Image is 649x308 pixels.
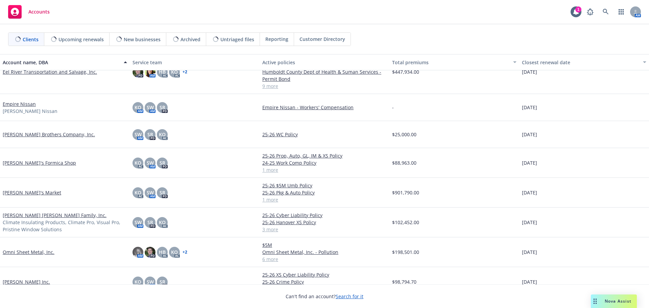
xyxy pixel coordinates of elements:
[262,131,387,138] a: 25-26 WC Policy
[522,189,537,196] span: [DATE]
[147,131,153,138] span: SR
[392,59,509,66] div: Total premiums
[159,68,166,75] span: HB
[262,226,387,233] a: 3 more
[160,189,165,196] span: SR
[522,104,537,111] span: [DATE]
[262,212,387,219] a: 25-26 Cyber Liability Policy
[392,278,416,285] span: $98,794.70
[145,67,155,77] img: photo
[3,278,50,285] a: [PERSON_NAME] Inc.
[58,36,104,43] span: Upcoming renewals
[5,2,52,21] a: Accounts
[389,54,519,70] button: Total premiums
[299,35,345,43] span: Customer Directory
[171,68,178,75] span: KO
[522,68,537,75] span: [DATE]
[160,159,165,166] span: SR
[262,248,387,256] a: Omni Sheet Metal, Inc. - Pollution
[262,82,387,90] a: 9 more
[392,159,416,166] span: $88,963.00
[220,36,254,43] span: Untriaged files
[615,5,628,19] a: Switch app
[3,248,54,256] a: Omni Sheet Metal, Inc.
[130,54,260,70] button: Service team
[519,54,649,70] button: Closest renewal date
[159,131,166,138] span: KO
[23,36,39,43] span: Clients
[262,166,387,173] a: 1 more
[522,248,537,256] span: [DATE]
[28,9,50,15] span: Accounts
[3,159,76,166] a: [PERSON_NAME]'s Formica Shop
[262,219,387,226] a: 25-26 Hanover XS Policy
[262,278,387,285] a: 25-26 Crime Policy
[522,131,537,138] span: [DATE]
[183,250,187,254] a: + 2
[147,219,153,226] span: SR
[392,104,394,111] span: -
[392,189,419,196] span: $901,790.00
[522,159,537,166] span: [DATE]
[3,68,97,75] a: Eel River Transportation and Salvage, Inc.
[135,219,142,226] span: SW
[262,182,387,189] a: 25-26 $5M Umb Policy
[147,104,154,111] span: SW
[262,152,387,159] a: 25-26 Prop, Auto, GL, IM & XS Policy
[265,35,288,43] span: Reporting
[3,59,120,66] div: Account name, DBA
[262,256,387,263] a: 6 more
[392,248,419,256] span: $198,501.00
[145,247,155,258] img: photo
[522,219,537,226] span: [DATE]
[522,278,537,285] span: [DATE]
[183,70,187,74] a: + 2
[262,159,387,166] a: 24-25 Work Comp Policy
[160,278,165,285] span: SR
[575,6,581,13] div: 1
[262,68,387,82] a: Humboldt County Dept of Health & Suman Services - Permit Bond
[3,212,106,219] a: [PERSON_NAME] [PERSON_NAME] Family, Inc.
[3,131,95,138] a: [PERSON_NAME] Brothers Company, Inc.
[262,241,387,248] a: $5M
[262,271,387,278] a: 25-26 XS Cyber Liability Policy
[3,108,57,115] span: [PERSON_NAME] Nissan
[262,104,387,111] a: Empire Nissan - Workers' Compensation
[3,219,127,233] span: Climate Insulating Products, Climate Pro, Visual Pro, Pristine Window Solutions
[262,196,387,203] a: 1 more
[135,189,141,196] span: KO
[147,189,154,196] span: SW
[599,5,612,19] a: Search
[135,131,142,138] span: SW
[3,100,36,108] a: Empire Nissan
[147,278,154,285] span: SW
[336,293,363,300] a: Search for it
[133,59,257,66] div: Service team
[605,298,631,304] span: Nova Assist
[262,59,387,66] div: Active policies
[522,59,639,66] div: Closest renewal date
[159,248,166,256] span: HB
[159,219,166,226] span: KO
[133,67,143,77] img: photo
[3,189,61,196] a: [PERSON_NAME]'s Market
[181,36,200,43] span: Archived
[591,294,637,308] button: Nova Assist
[135,159,141,166] span: KO
[392,219,419,226] span: $102,452.00
[147,159,154,166] span: SW
[135,278,141,285] span: KO
[260,54,389,70] button: Active policies
[135,104,141,111] span: KO
[591,294,599,308] div: Drag to move
[171,248,178,256] span: KO
[160,104,165,111] span: SR
[392,131,416,138] span: $25,000.00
